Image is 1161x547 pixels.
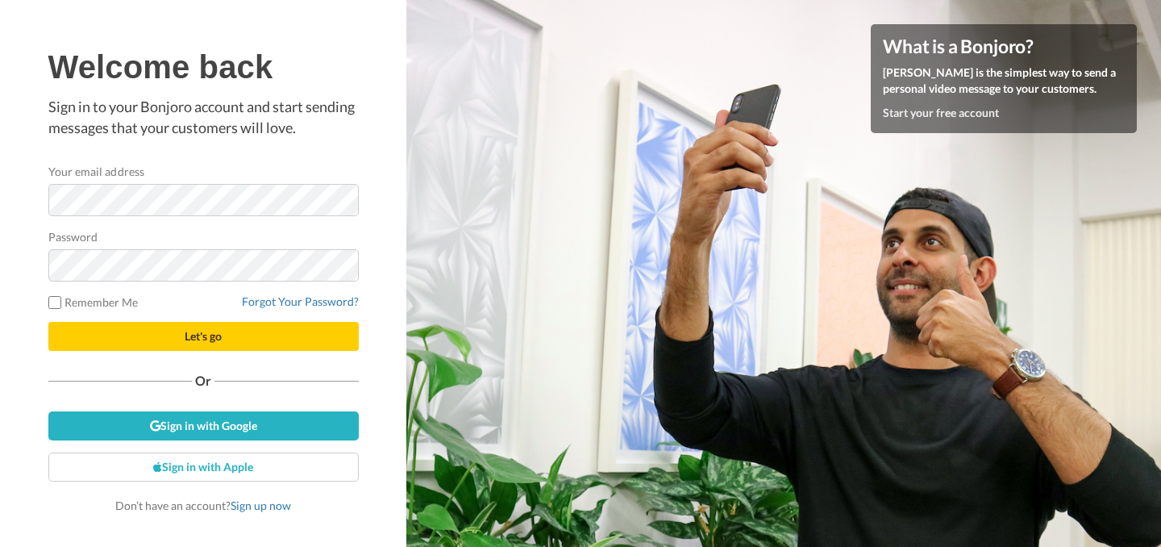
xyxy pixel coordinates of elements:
[883,36,1125,56] h4: What is a Bonjoro?
[48,411,359,441] a: Sign in with Google
[231,499,291,512] a: Sign up now
[48,97,359,138] p: Sign in to your Bonjoro account and start sending messages that your customers will love.
[48,322,359,351] button: Let's go
[115,499,291,512] span: Don’t have an account?
[48,296,61,309] input: Remember Me
[883,106,999,119] a: Start your free account
[48,49,359,85] h1: Welcome back
[883,65,1125,97] p: [PERSON_NAME] is the simplest way to send a personal video message to your customers.
[48,453,359,482] a: Sign in with Apple
[48,228,98,245] label: Password
[192,375,214,386] span: Or
[242,294,359,308] a: Forgot Your Password?
[185,329,222,343] span: Let's go
[48,163,144,180] label: Your email address
[48,294,139,311] label: Remember Me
